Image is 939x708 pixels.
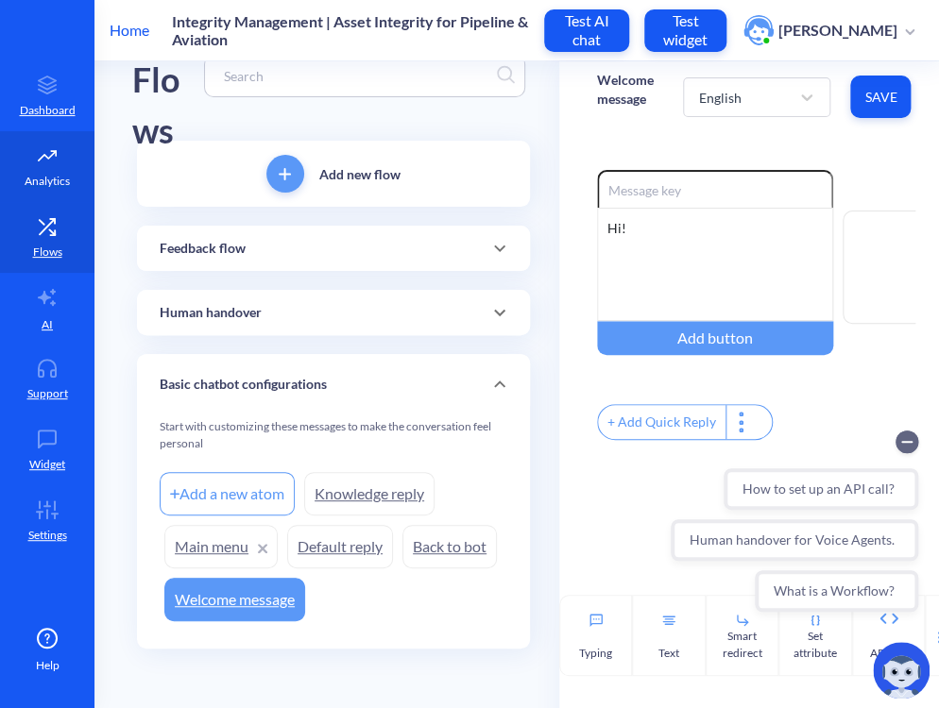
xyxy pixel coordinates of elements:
[778,20,897,41] p: [PERSON_NAME]
[132,54,204,108] div: Flows
[304,472,435,515] a: Knowledge reply
[598,405,726,439] div: + Add Quick Reply
[597,71,683,109] p: Welcome message
[287,525,393,568] a: Default reply
[36,657,60,674] span: Help
[658,645,679,662] div: Text
[785,628,845,662] div: Set attribute
[734,13,924,47] button: user photo[PERSON_NAME]
[110,19,149,42] p: Home
[559,11,613,48] p: Test AI chat
[319,164,401,184] p: Add new flow
[25,173,70,190] p: Analytics
[865,88,896,107] span: Save
[164,525,278,568] a: Main menu
[231,11,254,34] button: Collapse conversation starters
[33,244,62,261] p: Flows
[7,100,254,142] button: Human handover for Voice Agents.
[137,226,530,271] div: Feedback flow
[402,525,497,568] a: Back to bot
[20,102,76,119] p: Dashboard
[160,375,327,395] p: Basic chatbot configurations
[91,151,254,193] button: What is a Workflow?
[160,418,507,467] div: Start with customizing these messages to make the conversation feel personal
[27,385,68,402] p: Support
[60,49,254,91] button: How to set up an API call?
[699,87,742,107] div: English
[42,316,53,333] p: AI
[850,76,911,118] button: Save
[712,628,773,662] div: Smart redirect
[160,239,246,259] p: Feedback flow
[160,472,295,515] div: Add a new atom
[137,354,530,414] div: Basic chatbot configurations
[137,290,530,335] div: Human handover
[597,170,833,208] input: Message key
[214,65,497,87] input: Search
[544,9,628,52] button: Test AI chat
[266,155,304,193] button: add
[743,15,774,45] img: user photo
[873,642,930,699] img: copilot-icon.svg
[28,527,67,544] p: Settings
[164,578,305,621] a: Welcome message
[597,208,833,321] div: Hi!
[29,456,65,473] p: Widget
[659,11,712,48] p: Test widget
[579,645,612,662] div: Typing
[160,303,262,323] p: Human handover
[597,321,833,355] div: Add button
[644,9,727,52] button: Test widget
[172,12,544,48] p: Integrity Management | Asset Integrity for Pipeline & Aviation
